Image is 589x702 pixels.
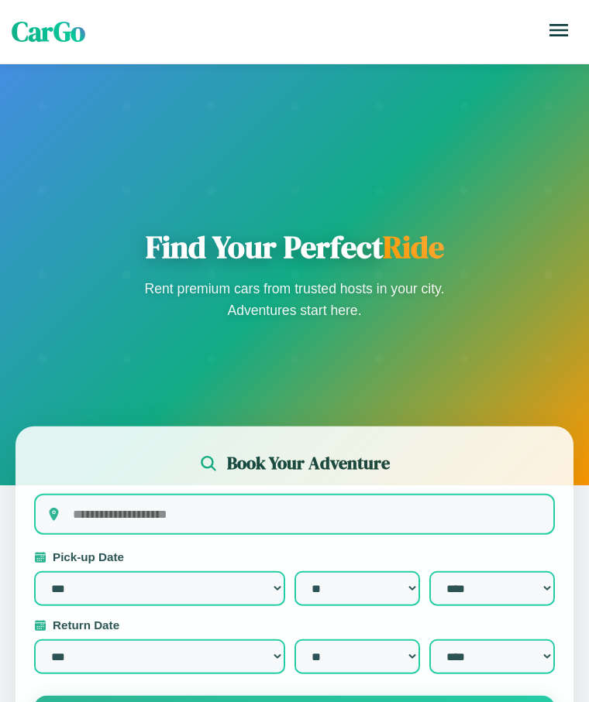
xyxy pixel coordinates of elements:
[34,615,555,628] label: Return Date
[139,228,449,265] h1: Find Your Perfect
[139,278,449,321] p: Rent premium cars from trusted hosts in your city. Adventures start here.
[34,547,555,560] label: Pick-up Date
[227,448,390,472] h2: Book Your Adventure
[12,13,85,50] span: CarGo
[383,226,444,268] span: Ride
